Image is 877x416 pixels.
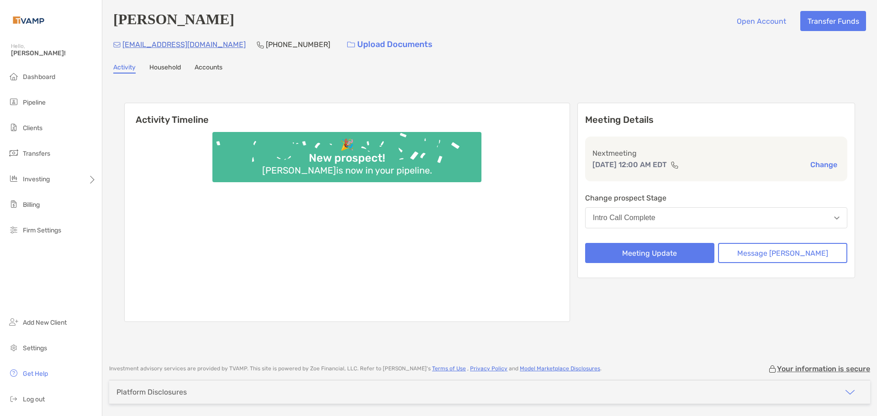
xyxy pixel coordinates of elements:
a: Activity [113,63,136,74]
p: [DATE] 12:00 AM EDT [592,159,667,170]
a: Household [149,63,181,74]
img: add_new_client icon [8,316,19,327]
p: Your information is secure [777,364,870,373]
span: Pipeline [23,99,46,106]
span: Get Help [23,370,48,378]
a: Privacy Policy [470,365,507,372]
span: Transfers [23,150,50,158]
img: icon arrow [845,387,856,398]
span: Dashboard [23,73,55,81]
img: Zoe Logo [11,4,46,37]
button: Meeting Update [585,243,714,263]
span: [PERSON_NAME]! [11,49,96,57]
div: Intro Call Complete [593,214,655,222]
h4: [PERSON_NAME] [113,11,234,31]
img: get-help icon [8,368,19,379]
span: Settings [23,344,47,352]
img: Open dropdown arrow [834,216,840,220]
div: New prospect! [305,152,389,165]
a: Model Marketplace Disclosures [520,365,600,372]
img: investing icon [8,173,19,184]
img: settings icon [8,342,19,353]
a: Accounts [195,63,222,74]
span: Log out [23,395,45,403]
div: Platform Disclosures [116,388,187,396]
button: Message [PERSON_NAME] [718,243,847,263]
img: clients icon [8,122,19,133]
div: [PERSON_NAME] is now in your pipeline. [259,165,436,176]
span: Firm Settings [23,226,61,234]
h6: Activity Timeline [125,103,570,125]
p: Next meeting [592,147,840,159]
img: logout icon [8,393,19,404]
img: button icon [347,42,355,48]
p: Investment advisory services are provided by TVAMP . This site is powered by Zoe Financial, LLC. ... [109,365,602,372]
p: Change prospect Stage [585,192,847,204]
button: Change [808,160,840,169]
a: Terms of Use [432,365,466,372]
img: Email Icon [113,42,121,47]
span: Clients [23,124,42,132]
img: dashboard icon [8,71,19,82]
img: pipeline icon [8,96,19,107]
img: transfers icon [8,147,19,158]
img: communication type [671,161,679,169]
img: Phone Icon [257,41,264,48]
button: Transfer Funds [800,11,866,31]
span: Billing [23,201,40,209]
p: [PHONE_NUMBER] [266,39,330,50]
button: Open Account [729,11,793,31]
a: Upload Documents [341,35,438,54]
p: [EMAIL_ADDRESS][DOMAIN_NAME] [122,39,246,50]
button: Intro Call Complete [585,207,847,228]
img: billing icon [8,199,19,210]
img: firm-settings icon [8,224,19,235]
div: 🎉 [337,138,358,152]
span: Investing [23,175,50,183]
span: Add New Client [23,319,67,326]
p: Meeting Details [585,114,847,126]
